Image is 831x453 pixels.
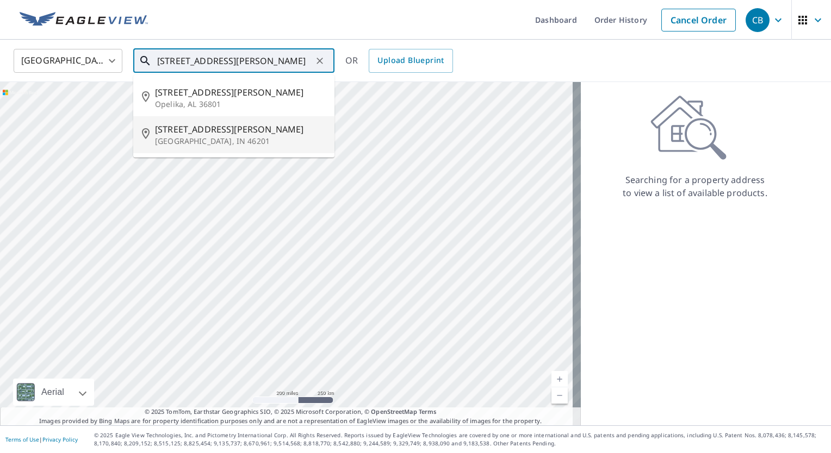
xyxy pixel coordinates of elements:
[14,46,122,76] div: [GEOGRAPHIC_DATA]
[155,99,326,110] p: Opelika, AL 36801
[155,123,326,136] span: [STREET_ADDRESS][PERSON_NAME]
[345,49,453,73] div: OR
[661,9,736,32] a: Cancel Order
[5,436,39,443] a: Terms of Use
[20,12,148,28] img: EV Logo
[42,436,78,443] a: Privacy Policy
[746,8,770,32] div: CB
[551,371,568,387] a: Current Level 5, Zoom In
[551,387,568,404] a: Current Level 5, Zoom Out
[94,431,826,448] p: © 2025 Eagle View Technologies, Inc. and Pictometry International Corp. All Rights Reserved. Repo...
[13,379,94,406] div: Aerial
[371,407,417,416] a: OpenStreetMap
[155,86,326,99] span: [STREET_ADDRESS][PERSON_NAME]
[369,49,452,73] a: Upload Blueprint
[145,407,437,417] span: © 2025 TomTom, Earthstar Geographics SIO, © 2025 Microsoft Corporation, ©
[377,54,444,67] span: Upload Blueprint
[5,436,78,443] p: |
[419,407,437,416] a: Terms
[155,136,326,147] p: [GEOGRAPHIC_DATA], IN 46201
[38,379,67,406] div: Aerial
[157,46,312,76] input: Search by address or latitude-longitude
[622,173,768,199] p: Searching for a property address to view a list of available products.
[312,53,327,68] button: Clear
